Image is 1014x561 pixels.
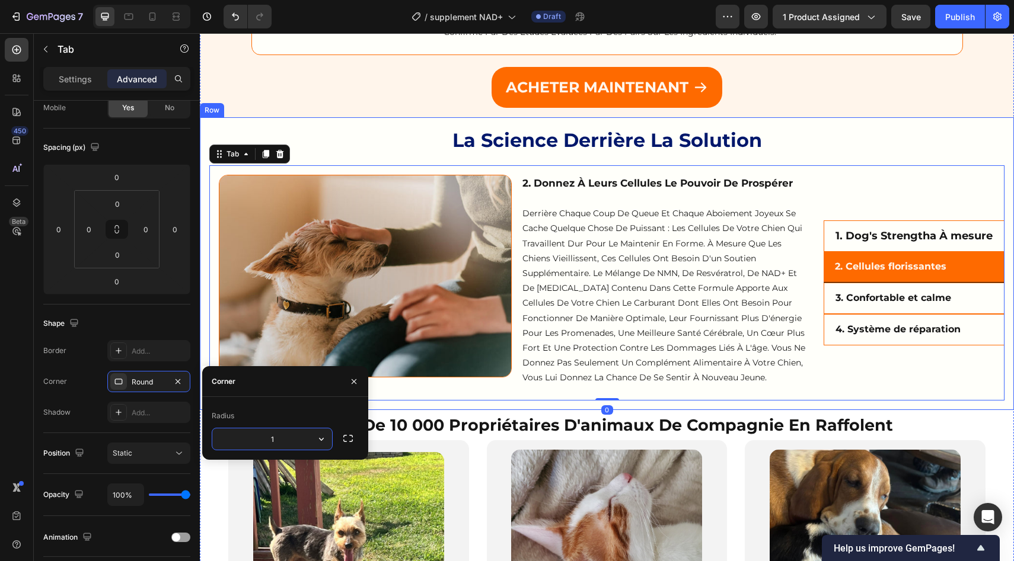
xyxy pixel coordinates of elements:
input: 0 [105,273,129,290]
div: Spacing (px) [43,140,102,156]
input: 0px [137,220,155,238]
div: Row [2,72,22,82]
input: Auto [108,484,144,505]
div: Publish [945,11,975,23]
div: 0 [401,372,413,382]
p: Settings [59,73,92,85]
button: Show survey - Help us improve GemPages! [834,541,988,555]
button: 1 product assigned [773,5,887,28]
strong: 1. Dog's Strengtha À mesure [636,196,793,209]
span: No [165,102,174,113]
div: Shadow [43,407,71,418]
div: Add... [132,408,187,418]
div: Undo/Redo [224,5,272,28]
div: Animation [43,530,94,546]
div: Round [132,377,166,387]
input: 0px [106,246,129,264]
p: Advanced [117,73,157,85]
strong: plus de 10 000 propriétaires d'animaux de compagnie en raffolent [122,382,693,402]
span: Help us improve GemPages! [834,543,974,554]
button: 7 [5,5,88,28]
div: Radius [212,411,234,421]
p: Derrière chaque coup de queue et chaque aboiement joyeux se cache quelque chose de puissant : les... [323,173,613,352]
img: Thriving_Cells.jpg [19,142,312,344]
input: 0px [80,220,98,238]
button: Publish [935,5,985,28]
iframe: To enrich screen reader interactions, please activate Accessibility in Grammarly extension settings [200,33,1014,561]
strong: la science derrière la solution [253,95,562,118]
input: Auto [212,428,332,450]
strong: 2. Donnez à leurs cellules le pouvoir de prospérer [323,144,593,156]
span: supplement NAD+ [430,11,503,23]
span: / [425,11,428,23]
div: Border [43,345,66,356]
strong: 2. Cellules florissantes [635,227,747,239]
span: Static [113,448,132,457]
div: Corner [212,376,235,387]
strong: 4. Système de réparation [636,290,761,302]
div: Opacity [43,487,86,503]
div: Open Intercom Messenger [974,503,1002,531]
p: Tab [58,42,158,56]
div: Rich Text Editor. Editing area: main [321,142,614,354]
div: 450 [11,126,28,136]
div: Beta [9,217,28,226]
p: ACHETER MAINTENANT [306,41,489,68]
div: Rich Text Editor. Editing area: main [634,286,763,307]
strong: 3. Confortable et calme [636,259,751,270]
div: Tab [24,116,42,126]
div: Shape [43,316,81,332]
button: Save [891,5,930,28]
span: Save [901,12,921,22]
input: 0 [166,220,184,238]
button: Static [107,443,190,464]
span: Yes [122,102,134,113]
div: Rich Text Editor. Editing area: main [634,255,753,275]
div: Rich Text Editor. Editing area: main [633,223,748,244]
input: 0 [105,168,129,186]
input: 0 [50,220,68,238]
div: Position [43,445,87,461]
p: 7 [78,9,83,24]
button: <p>ACHETER MAINTENANT</p> [292,34,522,75]
div: Mobile [43,102,66,113]
input: 0px [106,195,129,213]
div: Corner [43,376,67,387]
span: Draft [543,11,561,22]
div: Add... [132,346,187,357]
span: 1 product assigned [783,11,860,23]
div: Rich Text Editor. Editing area: main [634,193,795,214]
